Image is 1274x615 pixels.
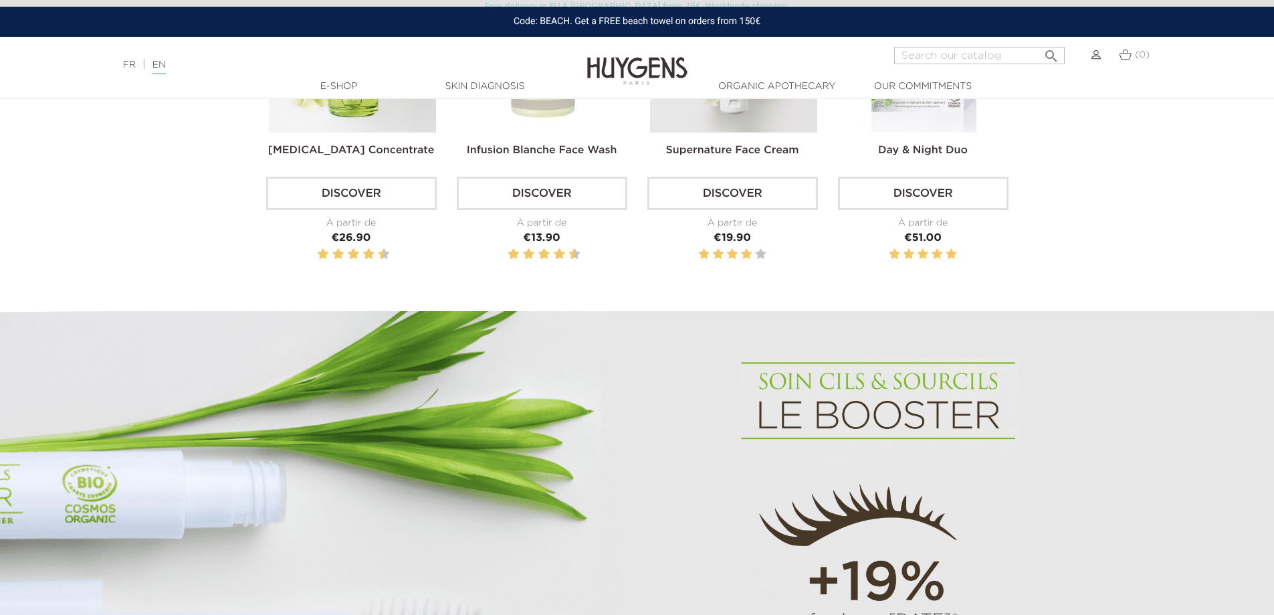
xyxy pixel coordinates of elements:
label: 9 [566,246,568,263]
span: €13.90 [523,233,560,244]
label: 4 [335,246,342,263]
a: [MEDICAL_DATA] Concentrate [268,145,435,156]
label: 7 [551,246,553,263]
span: €19.90 [714,233,751,244]
label: 5 [755,246,766,263]
a: Skin Diagnosis [418,80,552,94]
label: 1 [314,246,316,263]
a: E-Shop [272,80,406,94]
div: À partir de [838,216,1008,230]
div: À partir de [647,216,818,230]
label: 6 [350,246,357,263]
label: 8 [365,246,372,263]
label: 6 [541,246,548,263]
a: Organic Apothecary [710,80,844,94]
img: cils sourcils [739,358,1019,611]
a: Day & Night Duo [878,145,968,156]
a: Discover [647,177,818,210]
label: 4 [741,246,752,263]
a: Infusion Blanche Face Wash [467,145,617,156]
label: 3 [330,246,332,263]
label: 9 [376,246,378,263]
div: À partir de [457,216,627,230]
label: 2 [713,246,724,263]
label: 4 [526,246,532,263]
div: À partir de [266,216,437,230]
label: 10 [571,246,578,263]
label: 1 [889,246,900,263]
span: €26.90 [332,233,371,244]
label: 1 [699,246,710,263]
label: 4 [932,246,942,263]
a: FR [123,60,136,70]
a: Discover [266,177,437,210]
label: 3 [727,246,738,263]
label: 8 [556,246,562,263]
label: 3 [520,246,522,263]
label: 5 [536,246,538,263]
label: 5 [345,246,347,263]
i:  [1043,44,1059,60]
span: €51.00 [904,233,942,244]
button:  [1039,43,1063,61]
div: | [116,57,521,73]
label: 10 [381,246,387,263]
label: 2 [320,246,326,263]
a: EN [152,60,166,74]
img: Huygens [587,35,687,87]
label: 5 [946,246,956,263]
label: 7 [360,246,362,263]
label: 1 [505,246,507,263]
span: (0) [1135,50,1150,60]
a: Supernature Face Cream [666,145,799,156]
input: Search [894,47,1065,64]
label: 3 [918,246,928,263]
a: Discover [457,177,627,210]
label: 2 [510,246,517,263]
label: 2 [904,246,914,263]
a: Our commitments [856,80,990,94]
a: Discover [838,177,1008,210]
